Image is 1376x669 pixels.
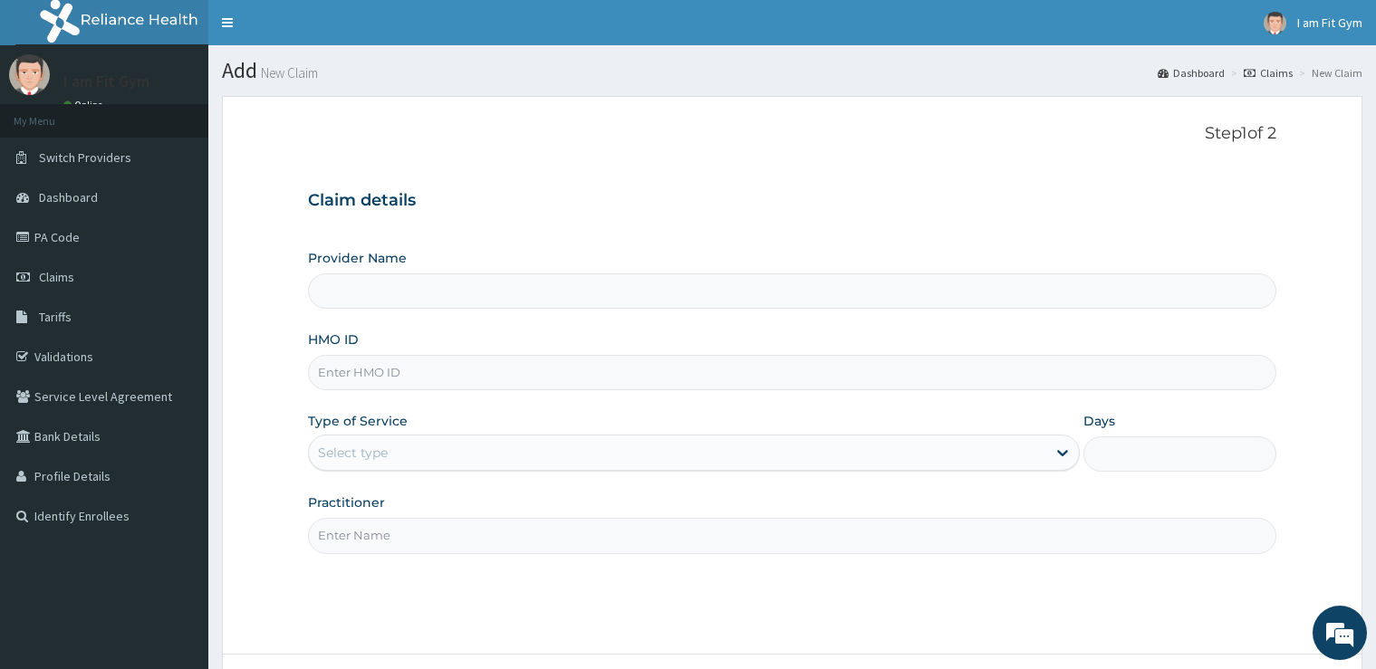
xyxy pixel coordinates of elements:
[39,189,98,205] span: Dashboard
[1244,65,1293,81] a: Claims
[308,124,1275,144] p: Step 1 of 2
[1158,65,1225,81] a: Dashboard
[1083,412,1115,430] label: Days
[1297,14,1362,31] span: I am Fit Gym
[1294,65,1362,81] li: New Claim
[308,191,1275,211] h3: Claim details
[1264,12,1286,34] img: User Image
[222,59,1362,82] h1: Add
[308,249,407,267] label: Provider Name
[308,518,1275,553] input: Enter Name
[39,149,131,166] span: Switch Providers
[39,309,72,325] span: Tariffs
[39,269,74,285] span: Claims
[9,54,50,95] img: User Image
[257,66,318,80] small: New Claim
[63,73,149,90] p: I am Fit Gym
[308,412,408,430] label: Type of Service
[308,355,1275,390] input: Enter HMO ID
[308,493,385,511] label: Practitioner
[63,99,107,111] a: Online
[318,444,388,462] div: Select type
[308,330,359,349] label: HMO ID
